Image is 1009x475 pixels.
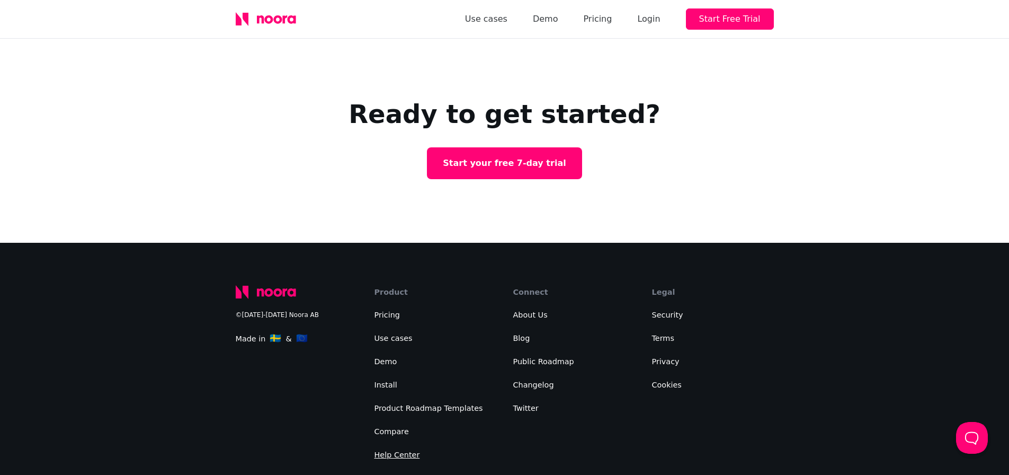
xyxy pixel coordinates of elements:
[374,404,483,412] a: Product Roadmap Templates
[236,307,358,322] div: ©[DATE]-[DATE] Noora AB
[296,333,308,344] span: 🇪🇺
[513,381,554,389] a: Changelog
[374,311,400,319] a: Pricing
[374,381,397,389] a: Install
[652,285,774,299] div: Legal
[583,12,612,27] a: Pricing
[374,285,496,299] div: Product
[533,12,558,27] a: Demo
[652,357,680,366] a: Privacy
[956,422,988,454] iframe: Help Scout Beacon - Open
[427,147,582,179] a: Start your free 7-day trial
[652,311,683,319] a: Security
[349,98,660,130] h2: Ready to get started?
[270,333,281,344] span: 🇸🇪
[465,12,507,27] a: Use cases
[374,357,397,366] a: Demo
[374,427,409,436] a: Compare
[513,334,530,342] a: Blog
[686,8,774,30] button: Start Free Trial
[513,404,539,412] a: Twitter
[374,451,420,459] a: Help Center
[374,334,413,342] a: Use cases
[513,357,574,366] a: Public Roadmap
[652,334,674,342] a: Terms
[652,381,682,389] a: Cookies
[513,285,635,299] div: Connect
[637,12,660,27] div: Login
[513,311,548,319] a: About Us
[236,331,358,346] div: Made in &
